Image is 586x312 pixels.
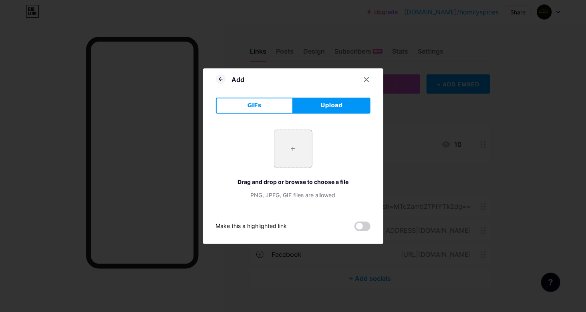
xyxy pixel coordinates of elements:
button: Upload [293,98,371,114]
span: GIFs [248,101,262,110]
div: Make this a highlighted link [216,222,287,231]
div: PNG, JPEG, GIF files are allowed [216,191,371,199]
div: Add [232,75,245,84]
button: GIFs [216,98,293,114]
div: Drag and drop or browse to choose a file [216,178,371,186]
span: Upload [320,101,342,110]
